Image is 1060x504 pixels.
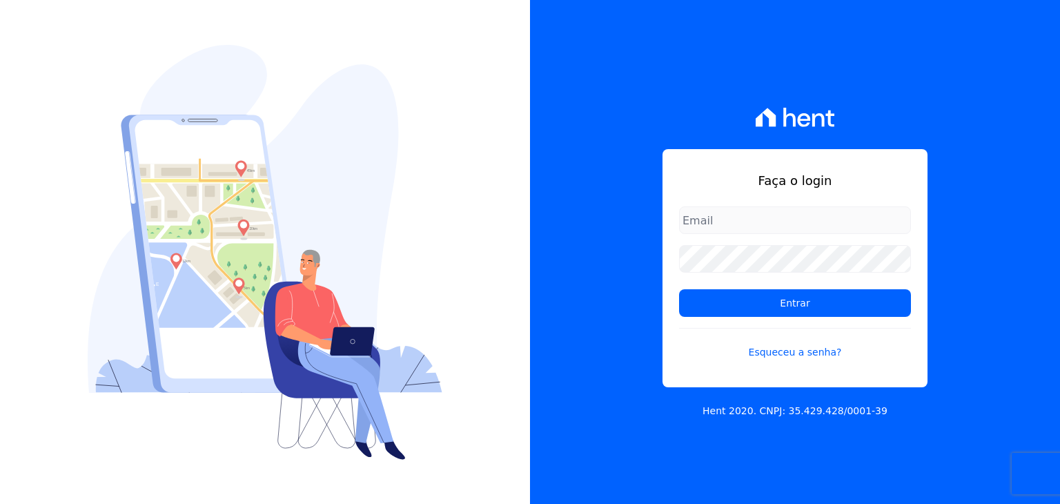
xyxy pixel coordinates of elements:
[88,45,442,460] img: Login
[679,328,911,360] a: Esqueceu a senha?
[679,289,911,317] input: Entrar
[679,171,911,190] h1: Faça o login
[703,404,887,418] p: Hent 2020. CNPJ: 35.429.428/0001-39
[679,206,911,234] input: Email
